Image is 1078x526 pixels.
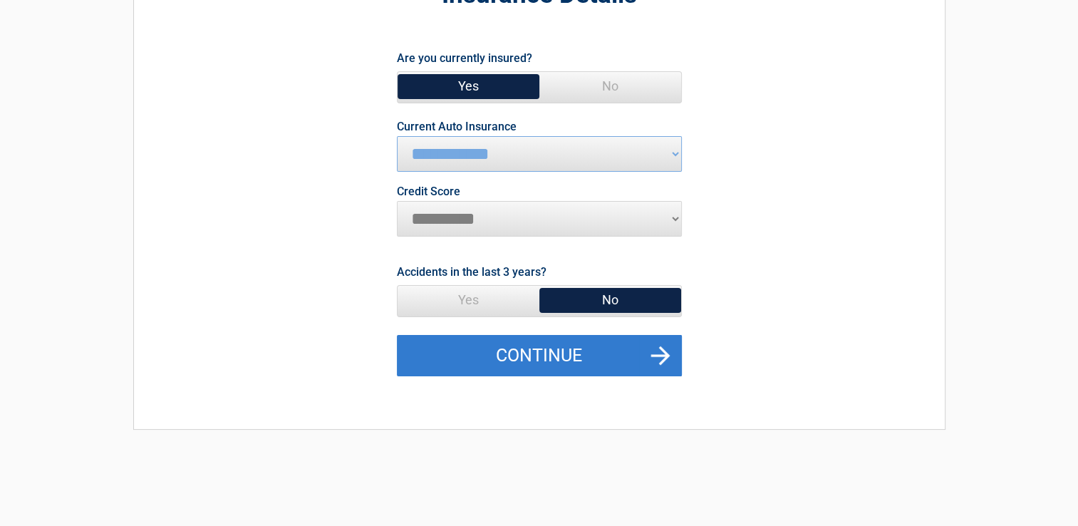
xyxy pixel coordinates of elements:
[397,48,532,68] label: Are you currently insured?
[397,262,546,282] label: Accidents in the last 3 years?
[397,186,460,197] label: Credit Score
[539,72,681,100] span: No
[398,286,539,314] span: Yes
[397,121,517,133] label: Current Auto Insurance
[397,335,682,376] button: Continue
[539,286,681,314] span: No
[398,72,539,100] span: Yes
